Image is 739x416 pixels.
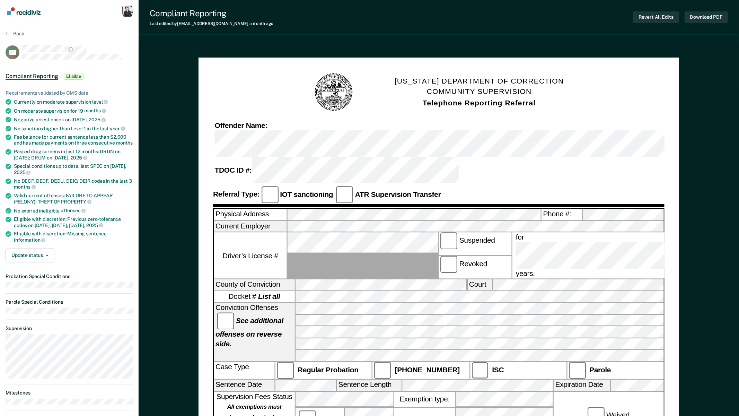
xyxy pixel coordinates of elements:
img: Recidiviz [7,7,41,15]
div: No DECF, DEDF, DEDU, DEIO, DEIR codes in the last 3 [14,178,133,190]
div: Special conditions up to date, last SPEC on [DATE], [14,163,133,175]
div: Valid current offenses: FAILURE TO APPEAR (FELONY); THEFT OF [14,193,133,205]
span: months [14,184,36,190]
div: Negative arrest check on [DATE], [14,116,133,123]
span: PROPERTY [61,199,91,205]
span: 2025 [86,223,103,228]
label: Sentence Date [214,380,275,391]
button: Download PDF [685,11,728,23]
span: information [14,237,45,243]
label: Suspended [439,233,512,255]
dt: Parole Special Conditions [6,299,133,305]
div: No expired ineligible [14,208,133,214]
div: Compliant Reporting [150,8,273,18]
label: Phone #: [542,209,582,220]
span: year [110,126,125,131]
strong: TDOC ID #: [215,166,252,174]
strong: Offender Name: [215,122,267,130]
input: Parole [569,362,586,379]
label: Sentence Length [337,380,402,391]
strong: Regular Probation [298,366,359,374]
input: See additional offenses on reverse side. [217,313,234,330]
strong: See additional offenses on reverse side. [215,317,283,348]
span: a month ago [249,21,273,26]
label: County of Conviction [214,279,295,291]
div: Eligible with discretion: Previous zero-tolerance codes on [DATE]; [DATE]; [DATE], [14,216,133,228]
label: Current Employer [214,221,287,232]
input: Regular Probation [277,362,294,379]
span: Docket # [229,292,280,302]
button: Update status [6,249,54,262]
label: Expiration Date [554,380,610,391]
button: Back [6,31,24,37]
img: TN Seal [314,72,354,113]
strong: List all [258,293,280,301]
strong: Parole [590,366,611,374]
label: Physical Address [214,209,287,220]
div: Fee balance for current sentence less than $2,000 and has made payments on three consecutive [14,134,133,146]
div: On moderate supervision for 19 [14,108,133,114]
label: Driver’s License # [214,233,287,278]
input: ATR Supervision Transfer [336,187,353,203]
strong: ISC [492,366,504,374]
div: Requirements validated by OMS data [6,90,133,96]
strong: ATR Supervision Transfer [355,190,441,198]
div: Conviction Offenses [214,303,295,361]
button: Revert All Edits [633,11,679,23]
input: ISC [472,362,489,379]
input: [PHONE_NUMBER] [375,362,392,379]
label: Court [468,279,492,291]
label: Revoked [439,256,512,278]
span: level [92,99,108,105]
span: 2025 [89,117,105,122]
strong: IOT sanctioning [280,190,333,198]
button: Profile dropdown button [122,6,133,17]
div: Case Type [214,362,275,379]
span: months [84,108,106,113]
dt: Probation Special Conditions [6,274,133,279]
div: Passed drug screens in last 12 months: DRUN on [DATE]; DRUM on [DATE], [14,149,133,161]
span: Eligible [64,73,83,80]
span: 2025 [14,170,30,175]
input: IOT sanctioning [262,187,279,203]
input: Revoked [441,256,458,273]
div: Eligible with discretion: Missing sentence [14,231,133,243]
span: Compliant Reporting [6,73,58,80]
strong: [PHONE_NUMBER] [395,366,460,374]
dt: Supervision [6,326,133,331]
label: for years. [514,233,725,278]
label: Exemption type: [394,391,455,407]
div: Currently on moderate supervision [14,99,133,105]
strong: Telephone Reporting Referral [423,99,536,107]
div: Last edited by [EMAIL_ADDRESS][DOMAIN_NAME] [150,21,273,26]
input: for years. [516,242,723,269]
h1: [US_STATE] DEPARTMENT OF CORRECTION COMMUNITY SUPERVISION [395,76,564,109]
dt: Milestones [6,390,133,396]
span: 2025 [71,155,87,161]
strong: Referral Type: [213,190,260,198]
span: months [116,140,133,146]
div: No sanctions higher than Level 1 in the last [14,125,133,132]
span: offenses [61,208,86,213]
input: Suspended [441,233,458,250]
